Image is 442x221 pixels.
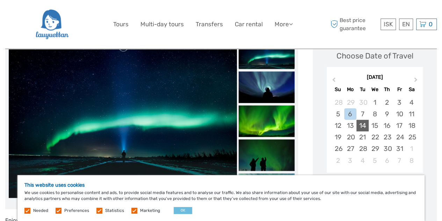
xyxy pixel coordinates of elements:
div: Choose Tuesday, October 14th, 2025 [356,120,369,131]
div: Choose Wednesday, October 22nd, 2025 [369,131,381,143]
img: ecce06450e9e4e2695dd51a1f22edfc8_slider_thumbnail.jpeg [239,71,295,103]
div: Choose Monday, September 29th, 2025 [344,97,356,108]
div: Choose Saturday, November 8th, 2025 [405,155,418,166]
h5: This website uses cookies [24,182,418,188]
div: Choose Thursday, November 6th, 2025 [381,155,393,166]
div: Choose Friday, October 24th, 2025 [393,131,405,143]
div: Choose Sunday, November 2nd, 2025 [332,155,344,166]
div: Choose Monday, October 13th, 2025 [344,120,356,131]
span: 0 [428,21,434,28]
div: Choose Friday, November 7th, 2025 [393,155,405,166]
button: OK [174,207,192,214]
div: Choose Wednesday, October 1st, 2025 [369,97,381,108]
div: Choose Monday, November 3rd, 2025 [344,155,356,166]
div: Choose Saturday, November 1st, 2025 [405,143,418,154]
div: EN [399,19,413,30]
div: Choose Wednesday, November 5th, 2025 [369,155,381,166]
div: Choose Tuesday, October 7th, 2025 [356,108,369,120]
div: Choose Sunday, October 19th, 2025 [332,131,344,143]
div: Mo [344,85,356,94]
button: Previous Month [327,76,339,87]
div: Choose Thursday, October 23rd, 2025 [381,131,393,143]
span: ISK [384,21,393,28]
a: Multi-day tours [140,19,184,29]
div: Choose Wednesday, October 15th, 2025 [369,120,381,131]
div: Choose Thursday, October 30th, 2025 [381,143,393,154]
div: Choose Date of Travel [336,50,413,61]
img: 6f0cb2c956c54f5780ffde936a89ac18_slider_thumbnail.jpeg [239,173,295,205]
div: Choose Friday, October 10th, 2025 [393,108,405,120]
div: Sa [405,85,418,94]
div: Choose Tuesday, November 4th, 2025 [356,155,369,166]
div: Choose Thursday, October 9th, 2025 [381,108,393,120]
div: Choose Friday, October 3rd, 2025 [393,97,405,108]
div: Choose Monday, October 20th, 2025 [344,131,356,143]
label: Marketing [140,208,160,214]
img: 2954-36deae89-f5b4-4889-ab42-60a468582106_logo_big.png [35,5,69,43]
a: Tours [113,19,129,29]
div: Choose Monday, October 27th, 2025 [344,143,356,154]
a: Transfers [196,19,223,29]
img: a0ec336cd0d0417db035b57a5fe85911_slider_thumbnail.jpeg [239,105,295,137]
div: Choose Saturday, October 25th, 2025 [405,131,418,143]
span: Best price guarantee [329,16,379,32]
p: We're away right now. Please check back later! [10,12,79,18]
div: Th [381,85,393,94]
button: Open LiveChat chat widget [80,11,89,19]
div: month 2025-10 [329,97,420,166]
div: Choose Friday, October 17th, 2025 [393,120,405,131]
div: Tu [356,85,369,94]
div: Choose Tuesday, September 30th, 2025 [356,97,369,108]
img: 1e1e4bc601354656bdf97d6482616333_slider_thumbnail.jpeg [239,139,295,171]
button: Next Month [411,76,422,87]
div: Choose Sunday, October 5th, 2025 [332,108,344,120]
img: c640968e62de428e916e49613b950d17_main_slider.jpeg [9,45,237,198]
a: More [275,19,293,29]
div: Choose Saturday, October 18th, 2025 [405,120,418,131]
div: Choose Thursday, October 2nd, 2025 [381,97,393,108]
img: c640968e62de428e916e49613b950d17_slider_thumbnail.jpeg [239,37,295,69]
div: We use cookies to personalise content and ads, to provide social media features and to analyse ou... [17,175,425,221]
div: Choose Monday, October 6th, 2025 [344,108,356,120]
div: Choose Sunday, October 26th, 2025 [332,143,344,154]
div: Choose Tuesday, October 21st, 2025 [356,131,369,143]
div: Choose Friday, October 31st, 2025 [393,143,405,154]
div: Choose Tuesday, October 28th, 2025 [356,143,369,154]
div: Choose Saturday, October 11th, 2025 [405,108,418,120]
div: Su [332,85,344,94]
label: Statistics [105,208,124,214]
div: Choose Wednesday, October 29th, 2025 [369,143,381,154]
div: Choose Sunday, September 28th, 2025 [332,97,344,108]
div: Fr [393,85,405,94]
div: Choose Thursday, October 16th, 2025 [381,120,393,131]
div: Choose Saturday, October 4th, 2025 [405,97,418,108]
div: We [369,85,381,94]
label: Preferences [64,208,89,214]
a: Car rental [235,19,263,29]
div: Choose Sunday, October 12th, 2025 [332,120,344,131]
label: Needed [33,208,48,214]
div: Choose Wednesday, October 8th, 2025 [369,108,381,120]
div: [DATE] [327,74,423,81]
